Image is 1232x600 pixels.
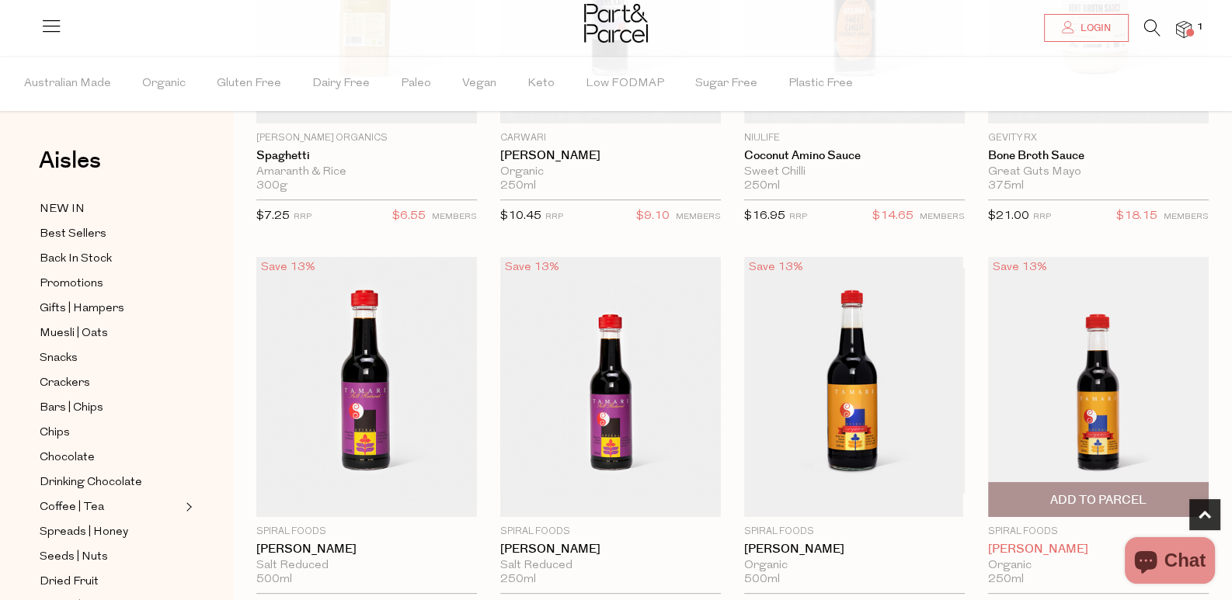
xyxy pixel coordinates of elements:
small: RRP [1033,213,1051,221]
a: Gifts | Hampers [40,299,181,318]
span: Keto [527,57,555,111]
span: Bars | Chips [40,399,103,418]
small: RRP [545,213,563,221]
a: 1 [1176,21,1192,37]
span: Chocolate [40,449,95,467]
small: RRP [789,213,807,221]
small: MEMBERS [920,213,965,221]
a: [PERSON_NAME] [500,149,721,163]
span: Snacks [40,349,78,368]
span: 300g [256,179,287,193]
div: Save 13% [988,257,1052,278]
span: Drinking Chocolate [40,473,142,492]
span: Gluten Free [217,57,281,111]
div: Great Guts Mayo [988,165,1209,179]
span: Chips [40,424,70,442]
span: $7.25 [256,210,290,222]
a: Snacks [40,349,181,368]
p: Carwari [500,131,721,145]
div: Organic [744,559,965,573]
div: Amaranth & Rice [256,165,477,179]
span: 250ml [988,573,1024,587]
small: MEMBERS [676,213,721,221]
span: Low FODMAP [586,57,664,111]
span: Australian Made [24,57,111,111]
span: Crackers [40,374,90,393]
a: [PERSON_NAME] [744,543,965,557]
a: Promotions [40,274,181,293]
span: $18.15 [1116,206,1157,227]
div: Organic [500,165,721,179]
button: Expand/Collapse Coffee | Tea [182,498,193,516]
span: 1 [1193,20,1207,34]
p: Gevity RX [988,131,1209,145]
span: Dried Fruit [40,573,99,591]
a: Bars | Chips [40,398,181,418]
span: Best Sellers [40,225,106,244]
span: $16.95 [744,210,785,222]
img: Tamari [744,257,965,517]
a: Coffee | Tea [40,498,181,517]
img: Tamari [500,257,721,517]
span: Login [1077,22,1111,35]
button: Add To Parcel [988,482,1209,517]
a: Login [1044,14,1129,42]
span: Seeds | Nuts [40,548,108,567]
span: Plastic Free [788,57,853,111]
div: Save 13% [256,257,320,278]
span: NEW IN [40,200,85,219]
a: Seeds | Nuts [40,547,181,567]
a: Muesli | Oats [40,324,181,343]
p: Niulife [744,131,965,145]
span: 250ml [500,179,536,193]
span: $6.55 [392,206,426,227]
img: Part&Parcel [584,4,648,43]
span: Vegan [462,57,496,111]
span: Paleo [401,57,431,111]
span: Organic [142,57,186,111]
span: Back In Stock [40,250,112,269]
span: $9.10 [636,206,670,227]
small: MEMBERS [1164,213,1209,221]
a: NEW IN [40,199,181,219]
a: Coconut Amino Sauce [744,149,965,163]
div: Save 13% [744,257,808,278]
a: Back In Stock [40,249,181,269]
span: Dairy Free [312,57,370,111]
span: Gifts | Hampers [40,300,124,318]
p: Spiral Foods [744,525,965,539]
p: Spiral Foods [256,525,477,539]
span: Sugar Free [695,57,757,111]
span: Add To Parcel [1050,492,1147,508]
div: Organic [988,559,1209,573]
div: Salt Reduced [500,559,721,573]
span: 250ml [500,573,536,587]
span: 375ml [988,179,1024,193]
small: MEMBERS [432,213,477,221]
a: Drinking Chocolate [40,473,181,492]
span: Spreads | Honey [40,523,128,542]
div: Sweet Chilli [744,165,965,179]
a: Crackers [40,373,181,393]
span: Promotions [40,275,103,293]
div: Salt Reduced [256,559,477,573]
span: 500ml [744,573,780,587]
a: Aisles [39,149,101,188]
a: Spaghetti [256,149,477,163]
a: Chocolate [40,448,181,467]
img: Tamari [988,257,1209,517]
span: 500ml [256,573,292,587]
a: Dried Fruit [40,572,181,591]
a: [PERSON_NAME] [256,543,477,557]
span: Coffee | Tea [40,498,104,517]
span: 250ml [744,179,780,193]
p: [PERSON_NAME] Organics [256,131,477,145]
a: [PERSON_NAME] [988,543,1209,557]
span: $10.45 [500,210,541,222]
span: Muesli | Oats [40,324,108,343]
small: RRP [294,213,311,221]
div: Save 13% [500,257,564,278]
span: $21.00 [988,210,1029,222]
a: [PERSON_NAME] [500,543,721,557]
inbox-online-store-chat: Shopify online store chat [1120,537,1220,588]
